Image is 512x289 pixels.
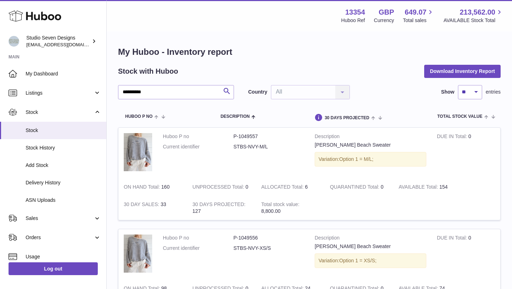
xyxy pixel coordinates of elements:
span: 213,562.00 [460,7,495,17]
strong: Total stock value [261,201,299,209]
span: Huboo P no [125,114,153,119]
strong: ON HAND Total [124,184,161,191]
a: 213,562.00 AVAILABLE Stock Total [443,7,503,24]
label: Country [248,89,267,95]
span: [EMAIL_ADDRESS][DOMAIN_NAME] [26,42,105,47]
span: 30 DAYS PROJECTED [325,116,369,120]
div: [PERSON_NAME] Beach Sweater [315,243,426,250]
span: 8,800.00 [261,208,281,214]
span: My Dashboard [26,70,101,77]
span: Listings [26,90,94,96]
strong: UNPROCESSED Total [192,184,245,191]
div: Variation: [315,253,426,268]
strong: QUARANTINED Total [330,184,381,191]
div: [PERSON_NAME] Beach Sweater [315,142,426,148]
img: product image [124,235,152,273]
img: product image [124,133,152,171]
span: Option 1 = M/L; [339,156,373,162]
strong: 13354 [345,7,365,17]
dt: Huboo P no [163,133,234,140]
td: 0 [432,229,500,280]
strong: Description [315,235,426,243]
dd: P-1049557 [234,133,304,140]
strong: Description [315,133,426,142]
td: 6 [256,178,325,196]
td: 0 [432,128,500,178]
dt: Current identifier [163,143,234,150]
button: Download Inventory Report [424,65,501,78]
strong: DUE IN Total [437,133,468,141]
strong: ALLOCATED Total [261,184,305,191]
strong: 30 DAYS PROJECTED [192,201,245,209]
a: 649.07 Total sales [403,7,434,24]
td: 127 [187,196,256,220]
div: Huboo Ref [341,17,365,24]
span: Total sales [403,17,434,24]
td: 33 [118,196,187,220]
span: 0 [381,184,384,190]
span: entries [486,89,501,95]
strong: AVAILABLE Total [399,184,439,191]
h2: Stock with Huboo [118,67,178,76]
div: Currency [374,17,394,24]
strong: GBP [379,7,394,17]
span: Stock History [26,144,101,151]
span: Sales [26,215,94,222]
span: ASN Uploads [26,197,101,204]
dd: P-1049556 [234,235,304,241]
dt: Huboo P no [163,235,234,241]
span: Total stock value [437,114,482,119]
img: contact.studiosevendesigns@gmail.com [9,36,19,47]
span: 649.07 [405,7,426,17]
td: 154 [393,178,462,196]
strong: 30 DAY SALES [124,201,161,209]
span: Description [220,114,250,119]
td: 0 [187,178,256,196]
h1: My Huboo - Inventory report [118,46,501,58]
label: Show [441,89,454,95]
span: Orders [26,234,94,241]
span: AVAILABLE Stock Total [443,17,503,24]
span: Add Stock [26,162,101,169]
span: Usage [26,253,101,260]
dt: Current identifier [163,245,234,252]
span: Option 1 = XS/S; [339,258,377,263]
a: Log out [9,262,98,275]
div: Variation: [315,152,426,167]
span: Delivery History [26,179,101,186]
span: Stock [26,109,94,116]
strong: DUE IN Total [437,235,468,242]
td: 160 [118,178,187,196]
div: Studio Seven Designs [26,35,90,48]
dd: STBS-NVY-M/L [234,143,304,150]
dd: STBS-NVY-XS/S [234,245,304,252]
span: Stock [26,127,101,134]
